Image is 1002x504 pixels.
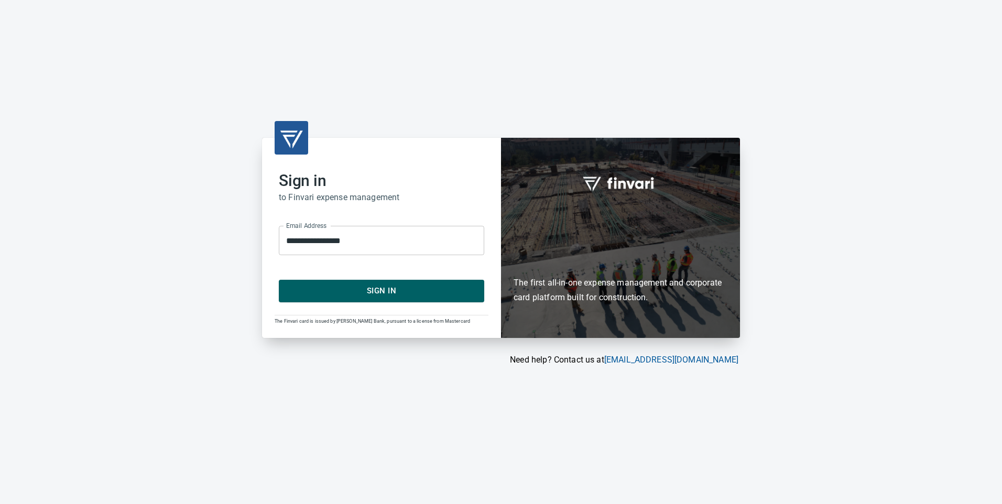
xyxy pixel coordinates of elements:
h6: to Finvari expense management [279,190,484,205]
img: transparent_logo.png [279,125,304,150]
h2: Sign in [279,171,484,190]
span: The Finvari card is issued by [PERSON_NAME] Bank, pursuant to a license from Mastercard [275,319,470,324]
img: fullword_logo_white.png [581,171,660,195]
button: Sign In [279,280,484,302]
a: [EMAIL_ADDRESS][DOMAIN_NAME] [604,355,738,365]
p: Need help? Contact us at [262,354,738,366]
h6: The first all-in-one expense management and corporate card platform built for construction. [514,215,727,305]
div: Finvari [501,138,740,337]
span: Sign In [290,284,473,298]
